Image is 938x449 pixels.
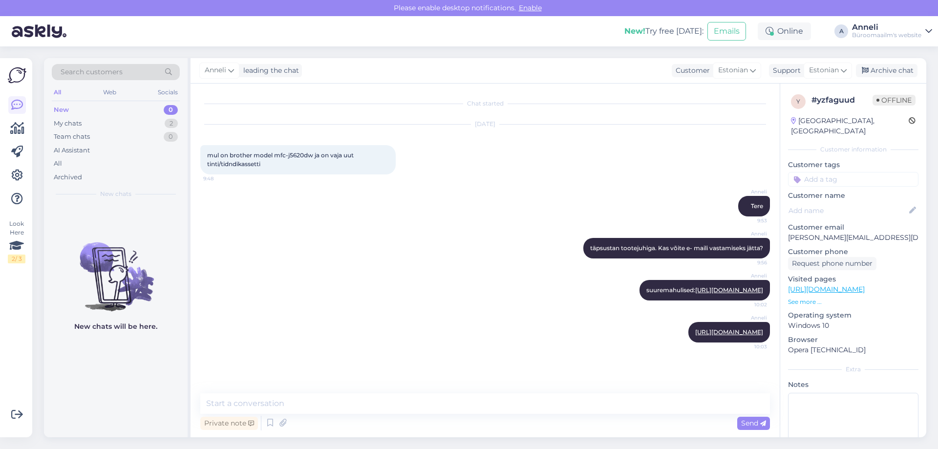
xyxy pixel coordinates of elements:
div: All [54,159,62,169]
span: 9:56 [730,259,767,266]
p: Browser [788,335,918,345]
span: Anneli [205,65,226,76]
div: Socials [156,86,180,99]
p: Windows 10 [788,321,918,331]
button: Emails [707,22,746,41]
div: My chats [54,119,82,128]
span: Estonian [718,65,748,76]
input: Add name [789,205,907,216]
p: [PERSON_NAME][EMAIL_ADDRESS][DOMAIN_NAME] [788,233,918,243]
div: A [834,24,848,38]
p: Operating system [788,310,918,321]
span: 10:03 [730,343,767,350]
div: Extra [788,365,918,374]
div: Request phone number [788,257,876,270]
p: Customer email [788,222,918,233]
img: Askly Logo [8,66,26,85]
div: All [52,86,63,99]
p: Opera [TECHNICAL_ID] [788,345,918,355]
div: Archive chat [856,64,917,77]
div: 0 [164,105,178,115]
div: # yzfaguud [811,94,873,106]
b: New! [624,26,645,36]
span: 9:48 [203,175,240,182]
p: Visited pages [788,274,918,284]
span: Estonian [809,65,839,76]
div: Customer information [788,145,918,154]
div: leading the chat [239,65,299,76]
div: Web [101,86,118,99]
span: Enable [516,3,545,12]
div: Büroomaailm's website [852,31,921,39]
div: AI Assistant [54,146,90,155]
span: Send [741,419,766,428]
input: Add a tag [788,172,918,187]
div: [GEOGRAPHIC_DATA], [GEOGRAPHIC_DATA] [791,116,909,136]
div: Private note [200,417,258,430]
p: Customer phone [788,247,918,257]
span: y [796,98,800,105]
p: Customer name [788,191,918,201]
span: täpsustan tootejuhiga. Kas võite e- maili vastamiseks jätta? [590,244,763,252]
a: AnneliBüroomaailm's website [852,23,932,39]
span: Anneli [730,314,767,321]
div: [DATE] [200,120,770,128]
img: No chats [44,225,188,313]
div: 2 / 3 [8,255,25,263]
span: Anneli [730,230,767,237]
div: 0 [164,132,178,142]
div: Customer [672,65,710,76]
span: Anneli [730,188,767,195]
div: Chat started [200,99,770,108]
span: 10:02 [730,301,767,308]
a: [URL][DOMAIN_NAME] [695,286,763,294]
p: Customer tags [788,160,918,170]
div: Online [758,22,811,40]
p: See more ... [788,298,918,306]
span: Search customers [61,67,123,77]
p: Notes [788,380,918,390]
a: [URL][DOMAIN_NAME] [695,328,763,336]
div: Archived [54,172,82,182]
div: Team chats [54,132,90,142]
div: Anneli [852,23,921,31]
div: Try free [DATE]: [624,25,703,37]
p: New chats will be here. [74,321,157,332]
div: Look Here [8,219,25,263]
a: [URL][DOMAIN_NAME] [788,285,865,294]
div: New [54,105,69,115]
span: 9:53 [730,217,767,224]
span: New chats [100,190,131,198]
span: suuremahulised: [646,286,763,294]
div: 2 [165,119,178,128]
div: Support [769,65,801,76]
span: mul on brother model mfc-j5620dw ja on vaja uut tinti/tidndikassetti [207,151,355,168]
span: Tere [751,202,763,210]
span: Offline [873,95,916,106]
span: Anneli [730,272,767,279]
